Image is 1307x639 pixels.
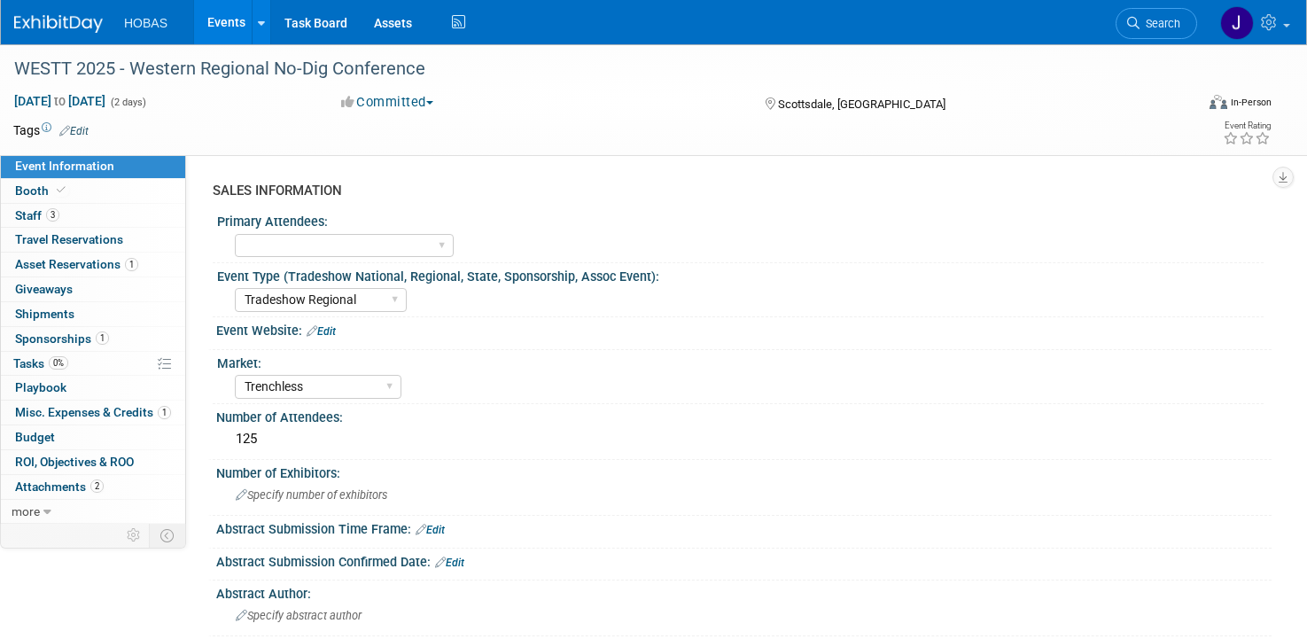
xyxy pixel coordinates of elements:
[51,94,68,108] span: to
[1,253,185,277] a: Asset Reservations1
[15,307,74,321] span: Shipments
[15,183,69,198] span: Booth
[1210,95,1227,109] img: Format-Inperson.png
[217,208,1264,230] div: Primary Attendees:
[15,380,66,394] span: Playbook
[1230,96,1272,109] div: In-Person
[216,404,1272,426] div: Number of Attendees:
[15,257,138,271] span: Asset Reservations
[1,204,185,228] a: Staff3
[1,450,185,474] a: ROI, Objectives & ROO
[307,325,336,338] a: Edit
[13,121,89,139] td: Tags
[1,228,185,252] a: Travel Reservations
[335,93,440,112] button: Committed
[1,179,185,203] a: Booth
[46,208,59,222] span: 3
[8,53,1164,85] div: WESTT 2025 - Western Regional No-Dig Conference
[124,16,167,30] span: HOBAS
[230,425,1258,453] div: 125
[778,97,945,111] span: Scottsdale, [GEOGRAPHIC_DATA]
[1,401,185,425] a: Misc. Expenses & Credits1
[15,331,109,346] span: Sponsorships
[15,208,59,222] span: Staff
[15,159,114,173] span: Event Information
[15,455,134,469] span: ROI, Objectives & ROO
[15,405,171,419] span: Misc. Expenses & Credits
[1,425,185,449] a: Budget
[59,125,89,137] a: Edit
[236,488,387,502] span: Specify number of exhibitors
[416,524,445,536] a: Edit
[216,516,1272,539] div: Abstract Submission Time Frame:
[1,352,185,376] a: Tasks0%
[90,479,104,493] span: 2
[1223,121,1271,130] div: Event Rating
[1,376,185,400] a: Playbook
[216,581,1272,603] div: Abstract Author:
[1,277,185,301] a: Giveaways
[119,524,150,547] td: Personalize Event Tab Strip
[150,524,186,547] td: Toggle Event Tabs
[15,232,123,246] span: Travel Reservations
[1084,92,1272,119] div: Event Format
[217,263,1264,285] div: Event Type (Tradeshow National, Regional, State, Sponsorship, Assoc Event):
[109,97,146,108] span: (2 days)
[96,331,109,345] span: 1
[236,609,362,622] span: Specify abstract author
[125,258,138,271] span: 1
[12,504,40,518] span: more
[1220,6,1254,40] img: Jennifer Jensen
[15,479,104,494] span: Attachments
[15,430,55,444] span: Budget
[217,350,1264,372] div: Market:
[213,182,1258,200] div: SALES INFORMATION
[1,475,185,499] a: Attachments2
[1,327,185,351] a: Sponsorships1
[49,356,68,370] span: 0%
[1140,17,1180,30] span: Search
[13,93,106,109] span: [DATE] [DATE]
[216,317,1272,340] div: Event Website:
[1116,8,1197,39] a: Search
[158,406,171,419] span: 1
[435,557,464,569] a: Edit
[1,302,185,326] a: Shipments
[57,185,66,195] i: Booth reservation complete
[216,460,1272,482] div: Number of Exhibitors:
[1,154,185,178] a: Event Information
[13,356,68,370] span: Tasks
[1,500,185,524] a: more
[14,15,103,33] img: ExhibitDay
[216,549,1272,572] div: Abstract Submission Confirmed Date:
[15,282,73,296] span: Giveaways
